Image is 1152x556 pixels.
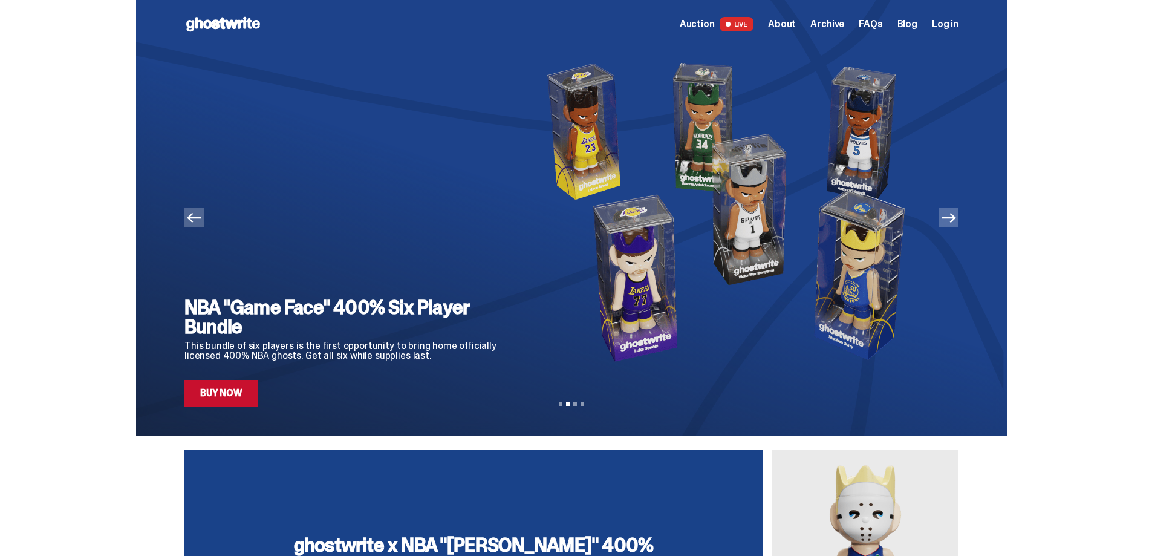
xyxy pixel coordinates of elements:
button: Next [939,208,958,227]
img: NBA "Game Face" 400% Six Player Bundle [526,48,939,375]
span: Auction [680,19,715,29]
a: About [768,19,796,29]
button: View slide 1 [559,402,562,406]
p: This bundle of six players is the first opportunity to bring home officially licensed 400% NBA gh... [184,341,507,361]
h2: NBA "Game Face" 400% Six Player Bundle [184,298,507,336]
a: Buy Now [184,380,258,407]
button: Previous [184,208,204,227]
span: LIVE [720,17,754,31]
button: View slide 4 [581,402,584,406]
h3: ghostwrite x NBA "[PERSON_NAME]" 400% [294,535,653,555]
button: View slide 3 [573,402,577,406]
a: FAQs [859,19,882,29]
a: Auction LIVE [680,17,753,31]
button: View slide 2 [566,402,570,406]
a: Blog [897,19,917,29]
a: Log in [932,19,958,29]
a: Archive [810,19,844,29]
